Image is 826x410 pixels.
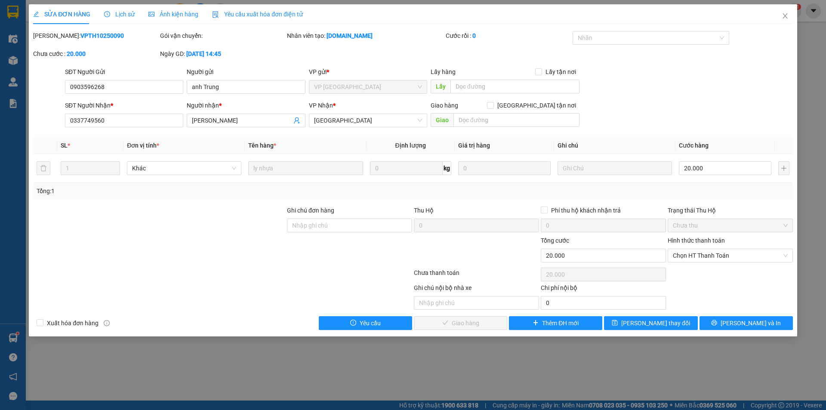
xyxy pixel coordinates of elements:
[186,50,221,57] b: [DATE] 14:45
[413,268,540,283] div: Chưa thanh toán
[446,31,571,40] div: Cước rồi :
[33,49,158,59] div: Chưa cước :
[187,101,305,110] div: Người nhận
[80,32,124,39] b: VPTH10250090
[187,67,305,77] div: Người gửi
[673,219,788,232] span: Chưa thu
[395,142,426,149] span: Định lượng
[414,207,434,214] span: Thu Hộ
[494,101,579,110] span: [GEOGRAPHIC_DATA] tận nơi
[773,4,797,28] button: Close
[612,320,618,327] span: save
[778,161,789,175] button: plus
[148,11,198,18] span: Ảnh kiện hàng
[542,67,579,77] span: Lấy tận nơi
[453,113,579,127] input: Dọc đường
[43,318,102,328] span: Xuất hóa đơn hàng
[700,316,793,330] button: printer[PERSON_NAME] và In
[127,142,159,149] span: Đơn vị tính
[414,296,539,310] input: Nhập ghi chú
[4,37,59,65] li: VP [GEOGRAPHIC_DATA]
[360,318,381,328] span: Yêu cầu
[431,80,450,93] span: Lấy
[548,206,624,215] span: Phí thu hộ khách nhận trả
[314,114,422,127] span: Nha Trang
[61,142,68,149] span: SL
[212,11,303,18] span: Yêu cầu xuất hóa đơn điện tử
[668,237,725,244] label: Hình thức thanh toán
[104,11,135,18] span: Lịch sử
[541,283,666,296] div: Chi phí nội bộ
[132,162,236,175] span: Khác
[314,80,422,93] span: VP Tuy Hòa
[33,31,158,40] div: [PERSON_NAME]:
[37,186,319,196] div: Tổng: 1
[782,12,789,19] span: close
[542,318,579,328] span: Thêm ĐH mới
[4,4,125,21] li: BB Limousine
[554,137,675,154] th: Ghi chú
[37,161,50,175] button: delete
[711,320,717,327] span: printer
[431,68,456,75] span: Lấy hàng
[450,80,579,93] input: Dọc đường
[309,67,427,77] div: VP gửi
[668,206,793,215] div: Trạng thái Thu Hộ
[350,320,356,327] span: exclamation-circle
[104,320,110,326] span: info-circle
[679,142,709,149] span: Cước hàng
[721,318,781,328] span: [PERSON_NAME] và In
[327,32,373,39] b: [DOMAIN_NAME]
[212,11,219,18] img: icon
[319,316,412,330] button: exclamation-circleYêu cầu
[472,32,476,39] b: 0
[65,101,183,110] div: SĐT Người Nhận
[673,249,788,262] span: Chọn HT Thanh Toán
[33,11,90,18] span: SỬA ĐƠN HÀNG
[443,161,451,175] span: kg
[621,318,690,328] span: [PERSON_NAME] thay đổi
[65,67,183,77] div: SĐT Người Gửi
[104,11,110,17] span: clock-circle
[148,11,154,17] span: picture
[509,316,602,330] button: plusThêm ĐH mới
[604,316,697,330] button: save[PERSON_NAME] thay đổi
[160,49,285,59] div: Ngày GD:
[59,37,114,65] li: VP VP [GEOGRAPHIC_DATA]
[287,219,412,232] input: Ghi chú đơn hàng
[458,161,551,175] input: 0
[287,207,334,214] label: Ghi chú đơn hàng
[248,161,363,175] input: VD: Bàn, Ghế
[558,161,672,175] input: Ghi Chú
[533,320,539,327] span: plus
[414,283,539,296] div: Ghi chú nội bộ nhà xe
[309,102,333,109] span: VP Nhận
[160,31,285,40] div: Gói vận chuyển:
[414,316,507,330] button: checkGiao hàng
[287,31,444,40] div: Nhân viên tạo:
[248,142,276,149] span: Tên hàng
[293,117,300,124] span: user-add
[431,102,458,109] span: Giao hàng
[541,237,569,244] span: Tổng cước
[67,50,86,57] b: 20.000
[458,142,490,149] span: Giá trị hàng
[33,11,39,17] span: edit
[431,113,453,127] span: Giao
